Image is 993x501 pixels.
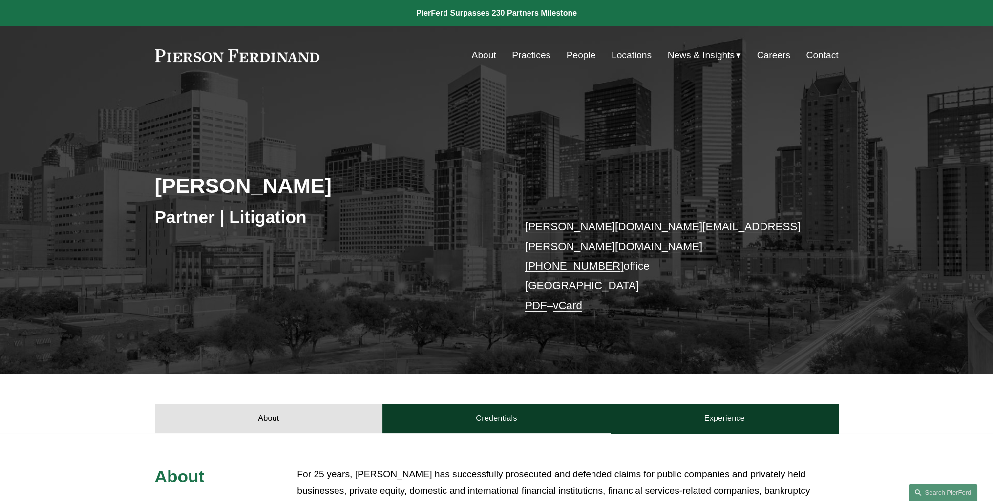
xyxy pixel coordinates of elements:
[806,46,838,64] a: Contact
[553,299,582,312] a: vCard
[567,46,596,64] a: People
[155,404,383,433] a: About
[512,46,550,64] a: Practices
[525,220,801,252] a: [PERSON_NAME][DOMAIN_NAME][EMAIL_ADDRESS][PERSON_NAME][DOMAIN_NAME]
[155,173,497,198] h2: [PERSON_NAME]
[471,46,496,64] a: About
[525,299,547,312] a: PDF
[757,46,790,64] a: Careers
[382,404,611,433] a: Credentials
[525,217,810,315] p: office [GEOGRAPHIC_DATA] –
[909,484,977,501] a: Search this site
[668,46,741,64] a: folder dropdown
[612,46,652,64] a: Locations
[155,467,205,486] span: About
[525,260,624,272] a: [PHONE_NUMBER]
[668,47,735,64] span: News & Insights
[611,404,839,433] a: Experience
[155,207,497,228] h3: Partner | Litigation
